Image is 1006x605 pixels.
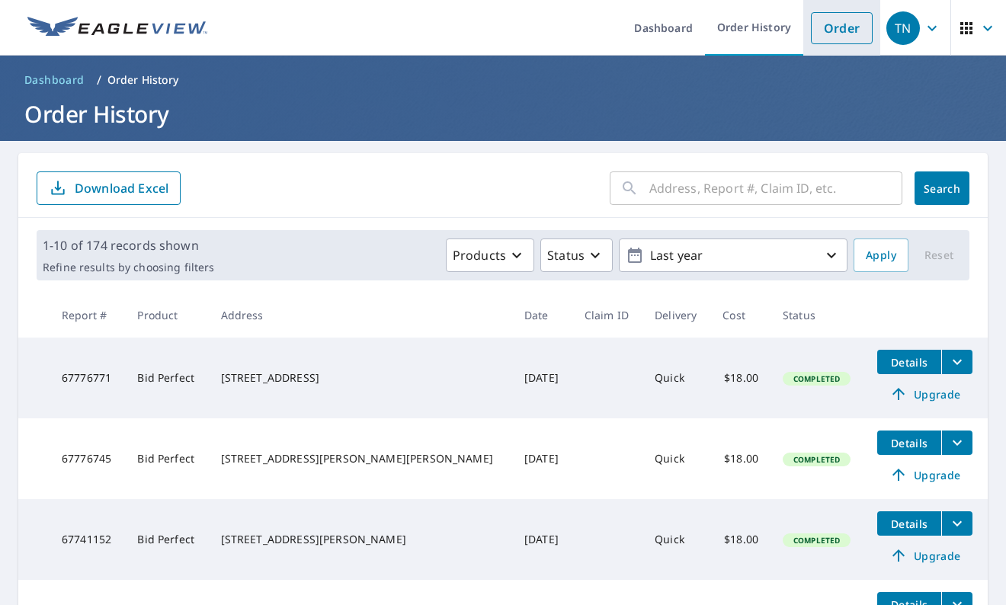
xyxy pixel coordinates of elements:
span: Completed [784,454,849,465]
td: [DATE] [512,418,572,499]
td: Bid Perfect [125,418,208,499]
button: Last year [619,238,847,272]
td: 67776745 [50,418,125,499]
button: Apply [854,238,908,272]
a: Upgrade [877,382,972,406]
td: Quick [642,499,710,580]
nav: breadcrumb [18,68,988,92]
span: Dashboard [24,72,85,88]
button: filesDropdownBtn-67776745 [941,431,972,455]
button: Download Excel [37,171,181,205]
button: filesDropdownBtn-67776771 [941,350,972,374]
td: Bid Perfect [125,499,208,580]
span: Completed [784,373,849,384]
span: Upgrade [886,546,963,565]
th: Date [512,293,572,338]
p: 1-10 of 174 records shown [43,236,214,254]
p: Refine results by choosing filters [43,261,214,274]
td: $18.00 [710,338,771,418]
span: Upgrade [886,385,963,403]
p: Download Excel [75,180,168,197]
td: [DATE] [512,499,572,580]
button: detailsBtn-67741152 [877,511,941,536]
div: [STREET_ADDRESS][PERSON_NAME][PERSON_NAME] [221,451,500,466]
a: Upgrade [877,463,972,487]
a: Order [811,12,873,44]
p: Products [453,246,506,264]
button: Search [915,171,969,205]
th: Cost [710,293,771,338]
p: Status [547,246,585,264]
td: Bid Perfect [125,338,208,418]
th: Status [771,293,865,338]
button: detailsBtn-67776745 [877,431,941,455]
th: Address [209,293,512,338]
span: Search [927,181,957,196]
button: Status [540,238,613,272]
div: TN [886,11,920,45]
td: [DATE] [512,338,572,418]
button: Products [446,238,534,272]
td: Quick [642,418,710,499]
td: $18.00 [710,418,771,499]
th: Product [125,293,208,338]
li: / [97,71,101,89]
td: 67741152 [50,499,125,580]
td: Quick [642,338,710,418]
span: Completed [784,535,849,546]
input: Address, Report #, Claim ID, etc. [649,167,902,210]
th: Report # [50,293,125,338]
span: Apply [866,246,896,265]
td: $18.00 [710,499,771,580]
span: Details [886,517,932,531]
button: filesDropdownBtn-67741152 [941,511,972,536]
img: EV Logo [27,17,207,40]
div: [STREET_ADDRESS] [221,370,500,386]
button: detailsBtn-67776771 [877,350,941,374]
span: Details [886,436,932,450]
span: Details [886,355,932,370]
td: 67776771 [50,338,125,418]
th: Claim ID [572,293,642,338]
div: [STREET_ADDRESS][PERSON_NAME] [221,532,500,547]
h1: Order History [18,98,988,130]
a: Dashboard [18,68,91,92]
th: Delivery [642,293,710,338]
p: Order History [107,72,179,88]
p: Last year [644,242,822,269]
span: Upgrade [886,466,963,484]
a: Upgrade [877,543,972,568]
